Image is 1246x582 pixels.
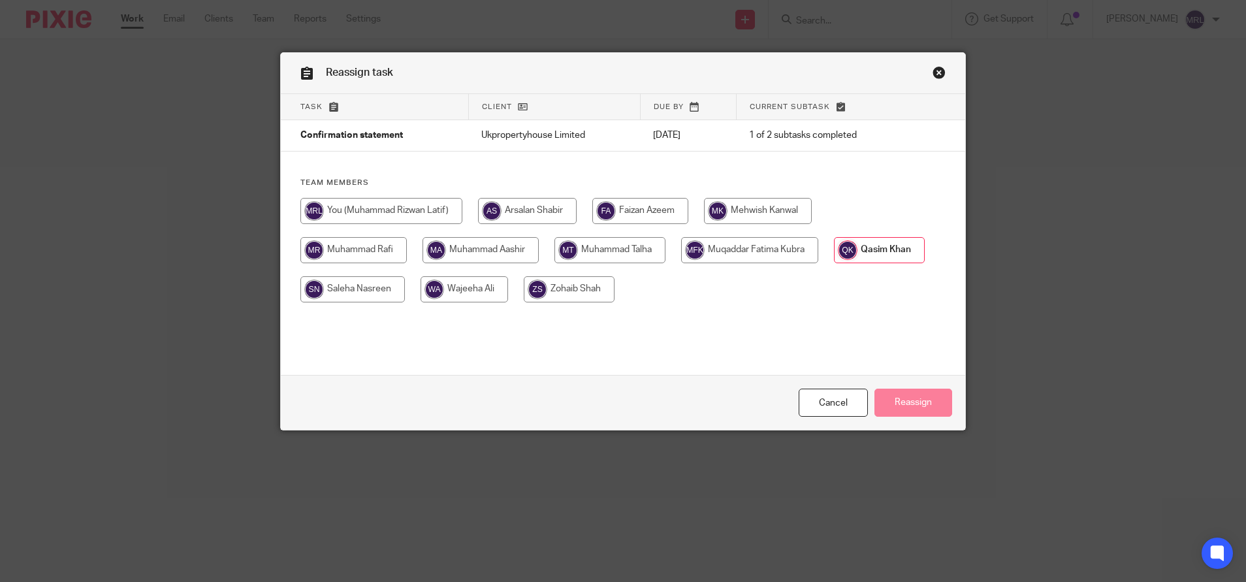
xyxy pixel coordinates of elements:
[736,120,913,152] td: 1 of 2 subtasks completed
[933,66,946,84] a: Close this dialog window
[482,103,512,110] span: Client
[799,389,868,417] a: Close this dialog window
[300,178,945,188] h4: Team members
[654,103,684,110] span: Due by
[750,103,830,110] span: Current subtask
[300,103,323,110] span: Task
[326,67,393,78] span: Reassign task
[300,131,403,140] span: Confirmation statement
[874,389,952,417] input: Reassign
[481,129,627,142] p: Ukpropertyhouse Limited
[653,129,723,142] p: [DATE]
